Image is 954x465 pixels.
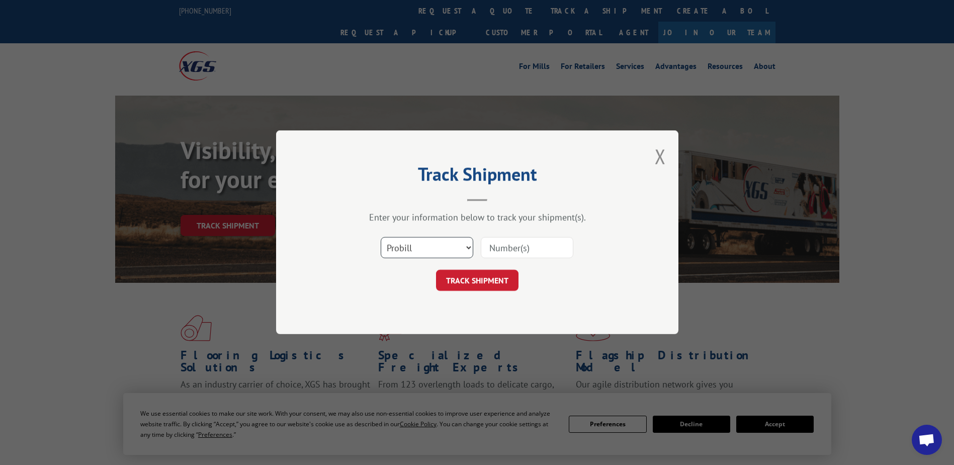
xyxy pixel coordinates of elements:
div: Open chat [912,425,942,455]
input: Number(s) [481,238,573,259]
button: TRACK SHIPMENT [436,270,518,291]
div: Enter your information below to track your shipment(s). [326,212,628,223]
h2: Track Shipment [326,167,628,186]
button: Close modal [655,143,666,170]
